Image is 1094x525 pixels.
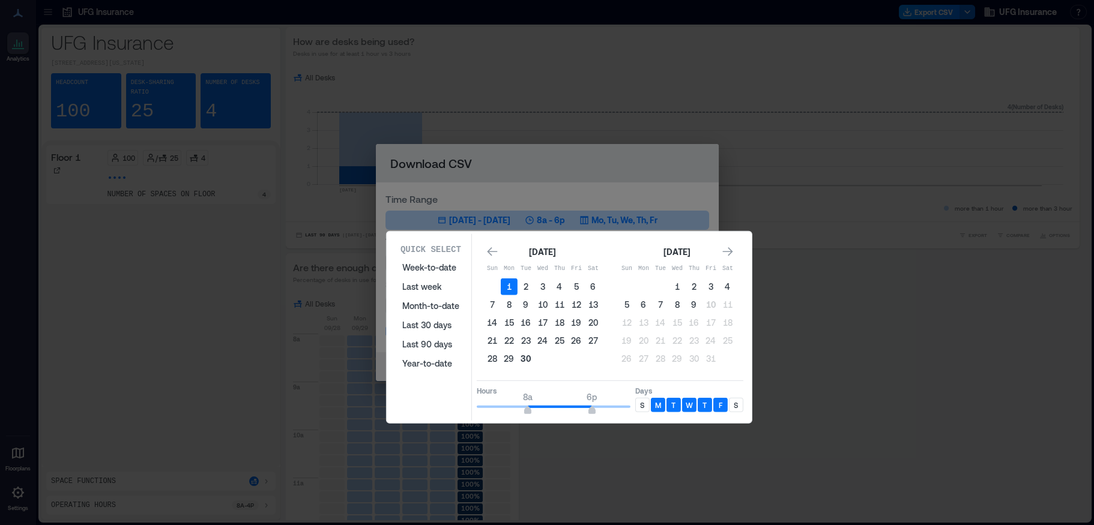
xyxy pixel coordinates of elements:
p: Sun [618,264,635,274]
button: 14 [652,314,669,331]
button: 29 [501,350,518,367]
button: 20 [635,332,652,349]
button: 2 [686,278,703,295]
th: Saturday [719,260,736,277]
button: 2 [518,278,534,295]
th: Thursday [551,260,568,277]
button: 21 [652,332,669,349]
button: 11 [551,296,568,313]
button: 13 [635,314,652,331]
button: Month-to-date [395,296,467,316]
th: Sunday [618,260,635,277]
button: 3 [534,278,551,295]
button: 27 [635,350,652,367]
p: S [640,400,644,410]
button: 5 [618,296,635,313]
th: Wednesday [534,260,551,277]
p: T [703,400,707,410]
button: 24 [534,332,551,349]
button: 9 [518,296,534,313]
div: [DATE] [526,245,560,259]
p: Sun [484,264,501,274]
p: Sat [585,264,602,274]
p: Wed [669,264,686,274]
p: F [719,400,722,410]
th: Friday [703,260,719,277]
th: Monday [501,260,518,277]
button: 26 [618,350,635,367]
p: Wed [534,264,551,274]
button: Last week [395,277,467,296]
button: 25 [719,332,736,349]
button: 4 [719,278,736,295]
p: Sat [719,264,736,274]
button: 1 [501,278,518,295]
p: M [655,400,661,410]
button: 24 [703,332,719,349]
p: T [671,400,675,410]
th: Saturday [585,260,602,277]
button: 7 [484,296,501,313]
button: 11 [719,296,736,313]
th: Friday [568,260,585,277]
button: 9 [686,296,703,313]
button: 25 [551,332,568,349]
button: 15 [669,314,686,331]
button: 17 [534,314,551,331]
button: 12 [618,314,635,331]
button: Last 90 days [395,335,467,354]
button: 28 [652,350,669,367]
span: 6p [587,392,597,402]
button: 18 [551,314,568,331]
button: Last 30 days [395,316,467,335]
button: 8 [669,296,686,313]
button: 22 [501,332,518,349]
p: Tue [652,264,669,274]
button: 18 [719,314,736,331]
button: 14 [484,314,501,331]
p: W [686,400,693,410]
p: Mon [501,264,518,274]
button: 29 [669,350,686,367]
button: 3 [703,278,719,295]
th: Wednesday [669,260,686,277]
button: 22 [669,332,686,349]
th: Thursday [686,260,703,277]
button: 13 [585,296,602,313]
button: 27 [585,332,602,349]
th: Monday [635,260,652,277]
button: 19 [618,332,635,349]
button: 6 [585,278,602,295]
button: 23 [686,332,703,349]
button: 16 [686,314,703,331]
div: [DATE] [660,245,694,259]
button: 17 [703,314,719,331]
p: Fri [568,264,585,274]
button: 26 [568,332,585,349]
button: 7 [652,296,669,313]
button: 8 [501,296,518,313]
p: S [734,400,738,410]
button: 30 [686,350,703,367]
button: 12 [568,296,585,313]
button: 10 [703,296,719,313]
th: Tuesday [652,260,669,277]
button: 15 [501,314,518,331]
button: 1 [669,278,686,295]
th: Tuesday [518,260,534,277]
p: Thu [686,264,703,274]
p: Hours [477,386,630,395]
button: 16 [518,314,534,331]
button: 10 [534,296,551,313]
button: 31 [703,350,719,367]
button: 28 [484,350,501,367]
p: Days [635,386,743,395]
button: 19 [568,314,585,331]
button: Go to next month [719,243,736,260]
span: 8a [523,392,533,402]
button: 20 [585,314,602,331]
button: Year-to-date [395,354,467,373]
button: 4 [551,278,568,295]
p: Fri [703,264,719,274]
button: Go to previous month [484,243,501,260]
